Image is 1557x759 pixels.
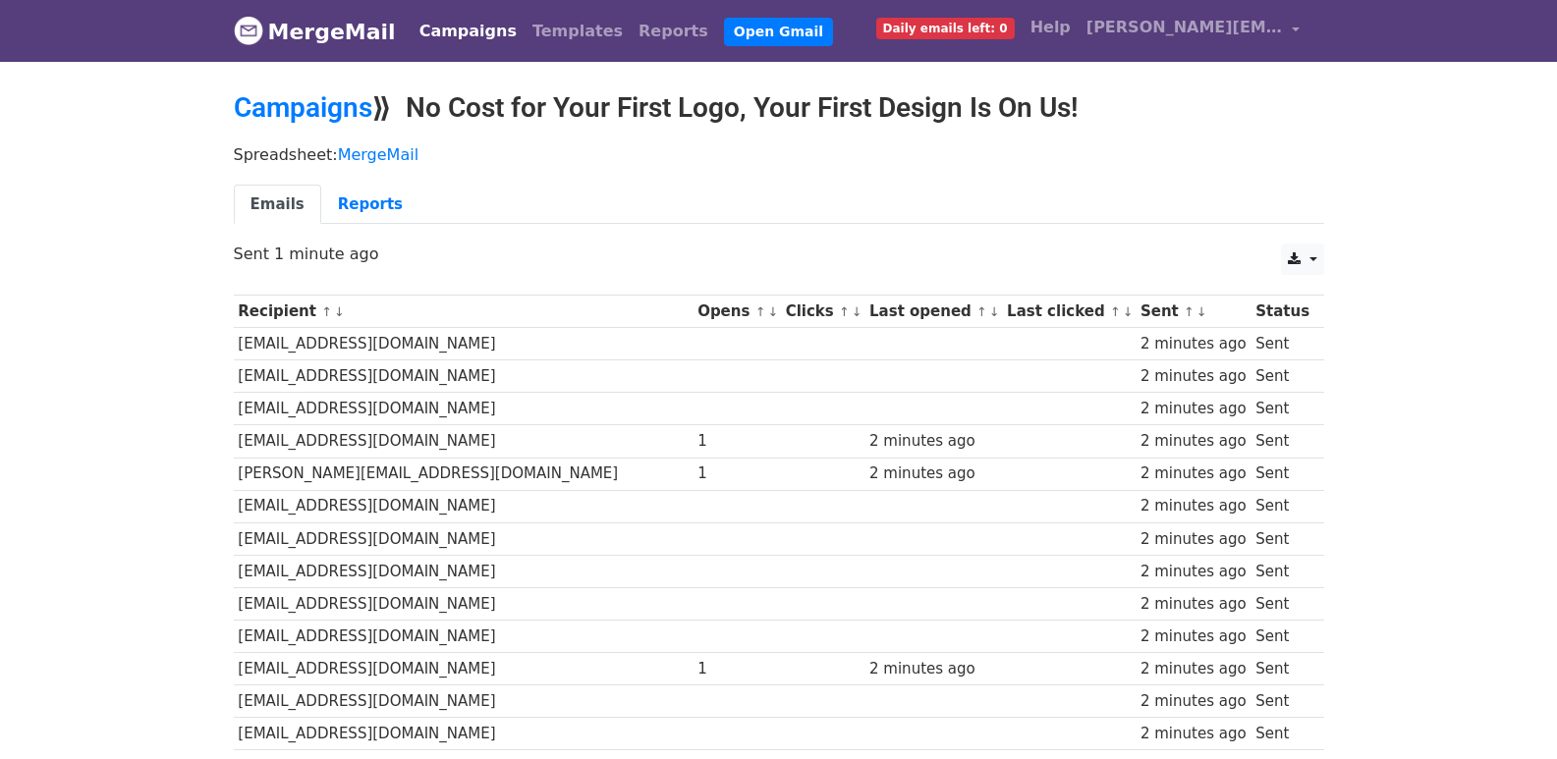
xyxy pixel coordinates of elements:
p: Spreadsheet: [234,144,1324,165]
th: Clicks [781,296,864,328]
td: [EMAIL_ADDRESS][DOMAIN_NAME] [234,393,694,425]
div: 2 minutes ago [1140,528,1247,551]
td: [EMAIL_ADDRESS][DOMAIN_NAME] [234,718,694,750]
td: [EMAIL_ADDRESS][DOMAIN_NAME] [234,328,694,360]
a: Campaigns [412,12,525,51]
a: ↓ [1123,304,1134,319]
td: Sent [1251,328,1313,360]
a: ↑ [755,304,766,319]
th: Last clicked [1002,296,1136,328]
a: ↑ [1110,304,1121,319]
a: Help [1023,8,1079,47]
a: Templates [525,12,631,51]
div: 2 minutes ago [1140,690,1247,713]
td: Sent [1251,653,1313,685]
td: [EMAIL_ADDRESS][DOMAIN_NAME] [234,425,694,458]
a: ↓ [1196,304,1207,319]
a: ↓ [989,304,1000,319]
td: Sent [1251,393,1313,425]
a: ↑ [839,304,850,319]
div: 2 minutes ago [1140,430,1247,453]
div: 2 minutes ago [869,462,997,485]
th: Opens [693,296,781,328]
span: Daily emails left: 0 [876,18,1015,39]
th: Sent [1136,296,1251,328]
div: 2 minutes ago [1140,723,1247,745]
td: [EMAIL_ADDRESS][DOMAIN_NAME] [234,555,694,587]
p: Sent 1 minute ago [234,244,1324,264]
a: MergeMail [234,11,396,52]
div: 2 minutes ago [1140,625,1247,648]
a: Reports [631,12,716,51]
td: [EMAIL_ADDRESS][DOMAIN_NAME] [234,685,694,718]
div: 2 minutes ago [869,658,997,680]
td: Sent [1251,685,1313,718]
td: [EMAIL_ADDRESS][DOMAIN_NAME] [234,490,694,522]
div: 1 [697,462,776,485]
th: Status [1251,296,1313,328]
div: 1 [697,430,776,453]
th: Last opened [864,296,1002,328]
td: [EMAIL_ADDRESS][DOMAIN_NAME] [234,522,694,555]
td: Sent [1251,490,1313,522]
a: Daily emails left: 0 [868,8,1023,47]
div: 2 minutes ago [1140,365,1247,388]
td: Sent [1251,555,1313,587]
td: [EMAIL_ADDRESS][DOMAIN_NAME] [234,360,694,393]
th: Recipient [234,296,694,328]
td: [EMAIL_ADDRESS][DOMAIN_NAME] [234,587,694,620]
td: [EMAIL_ADDRESS][DOMAIN_NAME] [234,621,694,653]
img: MergeMail logo [234,16,263,45]
h2: ⟫ No Cost for Your First Logo, Your First Design Is On Us! [234,91,1324,125]
div: 2 minutes ago [1140,495,1247,517]
div: 2 minutes ago [1140,561,1247,583]
span: [PERSON_NAME][EMAIL_ADDRESS][DOMAIN_NAME] [1086,16,1283,39]
a: Emails [234,185,321,225]
div: 2 minutes ago [1140,462,1247,485]
a: ↓ [334,304,345,319]
td: Sent [1251,587,1313,620]
td: Sent [1251,425,1313,458]
div: 2 minutes ago [1140,658,1247,680]
a: Open Gmail [724,18,833,46]
a: ↓ [852,304,862,319]
td: Sent [1251,621,1313,653]
div: 2 minutes ago [1140,593,1247,616]
a: ↓ [767,304,778,319]
td: Sent [1251,360,1313,393]
a: ↑ [976,304,987,319]
a: ↑ [1184,304,1195,319]
a: Campaigns [234,91,372,124]
div: 2 minutes ago [869,430,997,453]
a: ↑ [321,304,332,319]
div: 1 [697,658,776,680]
div: 2 minutes ago [1140,398,1247,420]
div: 2 minutes ago [1140,333,1247,355]
td: Sent [1251,718,1313,750]
td: Sent [1251,522,1313,555]
a: MergeMail [338,145,418,164]
a: Reports [321,185,419,225]
td: [PERSON_NAME][EMAIL_ADDRESS][DOMAIN_NAME] [234,458,694,490]
iframe: Chat Widget [1459,665,1557,759]
a: [PERSON_NAME][EMAIL_ADDRESS][DOMAIN_NAME] [1079,8,1308,54]
td: [EMAIL_ADDRESS][DOMAIN_NAME] [234,653,694,685]
td: Sent [1251,458,1313,490]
